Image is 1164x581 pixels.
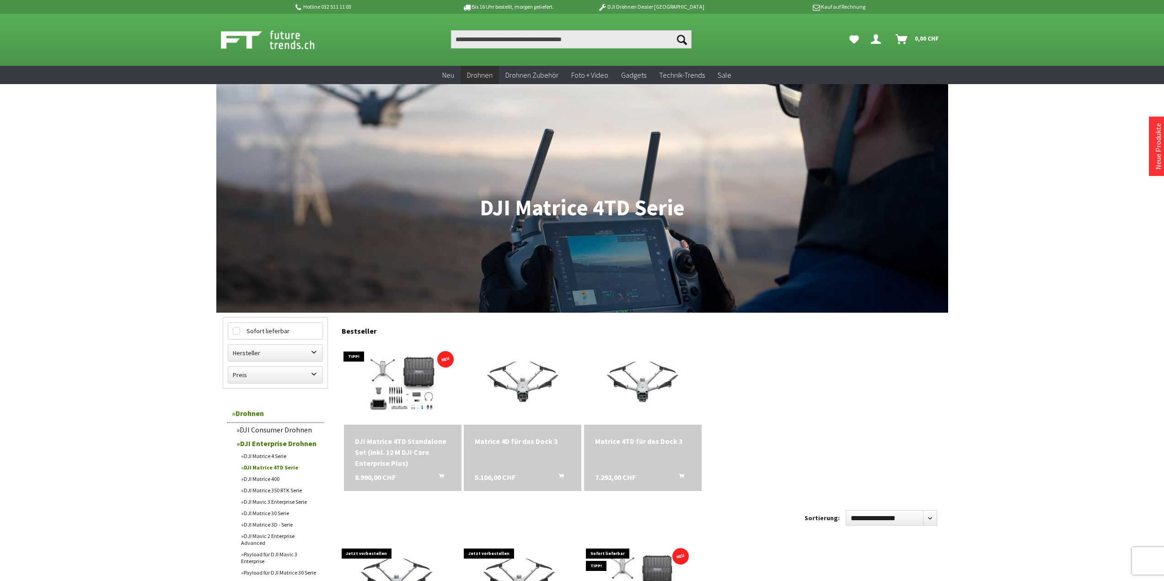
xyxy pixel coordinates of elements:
a: Technik-Trends [653,66,711,85]
label: Preis [228,367,322,383]
span: 0,00 CHF [915,31,939,46]
a: Payload für DJI Matrice 30 Serie [236,567,323,578]
a: DJI Matrice 4TD Standalone Set (inkl. 12 M DJI Care Enterprise Plus) 8.990,00 CHF In den Warenkorb [355,436,451,469]
img: Matrice 4TD für das Dock 3 [588,342,697,425]
label: Sofort lieferbar [228,323,322,339]
img: DJI Matrice 4TD Standalone Set (inkl. 12 M DJI Care Enterprise Plus) [345,342,460,425]
a: DJI Matrice 4 Serie [236,450,323,462]
span: 8.990,00 CHF [355,472,396,483]
span: Neu [442,70,454,80]
h1: DJI Matrice 4TD Serie [223,197,942,219]
div: Matrice 4D für das Dock 3 [475,436,570,447]
label: Sortierung: [805,511,840,525]
a: DJI Matrice 350 RTK Serie [236,485,323,496]
a: Gadgets [615,66,653,85]
span: Gadgets [621,70,646,80]
button: In den Warenkorb [668,472,690,484]
img: Matrice 4D für das Dock 3 [468,342,578,425]
a: Dein Konto [867,30,888,48]
a: Drohnen Zubehör [499,66,565,85]
button: Suchen [672,30,692,48]
p: Hotline 032 511 11 03 [294,1,437,12]
a: DJI Matrice 400 [236,473,323,485]
p: Bis 16 Uhr bestellt, morgen geliefert. [437,1,579,12]
a: DJI Matrice 3D - Serie [236,519,323,530]
a: Foto + Video [565,66,615,85]
a: Neu [436,66,461,85]
p: DJI Drohnen Dealer [GEOGRAPHIC_DATA] [579,1,722,12]
img: Shop Futuretrends - zur Startseite wechseln [221,28,335,51]
button: In den Warenkorb [428,472,450,484]
span: Drohnen Zubehör [505,70,558,80]
span: 5.106,00 CHF [475,472,515,483]
a: Matrice 4TD für das Dock 3 7.292,00 CHF In den Warenkorb [595,436,691,447]
div: Bestseller [342,317,942,340]
a: DJI Matrice 4TD Serie [236,462,323,473]
div: Matrice 4TD für das Dock 3 [595,436,691,447]
a: Sale [711,66,738,85]
a: DJI Mavic 3 Enterprise Serie [236,496,323,507]
span: Technik-Trends [659,70,705,80]
a: DJI Mavic 2 Enterprise Advanced [236,530,323,549]
a: DJI Consumer Drohnen [232,423,323,437]
span: Foto + Video [571,70,608,80]
span: Sale [718,70,731,80]
a: DJI Enterprise Drohnen [232,437,323,450]
button: In den Warenkorb [547,472,569,484]
a: Matrice 4D für das Dock 3 5.106,00 CHF In den Warenkorb [475,436,570,447]
a: Drohnen [461,66,499,85]
label: Hersteller [228,345,322,361]
span: 7.292,00 CHF [595,472,636,483]
a: Warenkorb [892,30,944,48]
a: Payload für DJI Mavic 3 Enterprise [236,549,323,567]
div: DJI Matrice 4TD Standalone Set (inkl. 12 M DJI Care Enterprise Plus) [355,436,451,469]
a: Meine Favoriten [845,30,864,48]
p: Kauf auf Rechnung [723,1,865,12]
a: Neue Produkte [1153,123,1163,170]
a: DJI Matrice 30 Serie [236,507,323,519]
span: Drohnen [467,70,493,80]
input: Produkt, Marke, Kategorie, EAN, Artikelnummer… [451,30,692,48]
a: Drohnen [227,404,323,423]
